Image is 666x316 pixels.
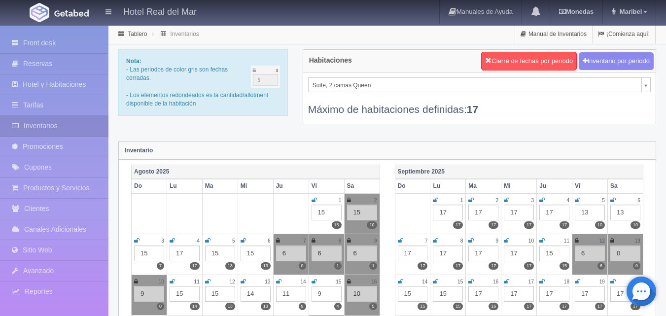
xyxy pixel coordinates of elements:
div: 15 [312,205,342,220]
small: 2 [374,198,377,203]
div: 17 [504,205,534,220]
small: 4 [197,238,200,244]
div: 15 [134,246,164,261]
small: 19 [599,279,605,284]
th: Sa [344,179,380,193]
th: Ma [466,179,501,193]
small: 6 [637,198,640,203]
div: 6 [347,246,377,261]
label: 1 [369,262,377,270]
small: 15 [457,279,463,284]
div: 15 [347,205,377,220]
th: Do [395,179,430,193]
div: 17 [170,246,200,261]
div: 15 [205,286,235,302]
div: 17 [468,246,498,261]
small: 17 [528,279,534,284]
label: 17 [524,303,534,310]
div: 17 [433,246,463,261]
label: 17 [453,221,463,229]
label: 17 [453,262,463,270]
a: Manual de Inventarios [515,25,592,44]
img: Getabed [30,3,49,22]
small: 11 [194,279,200,284]
label: 17 [560,221,569,229]
label: 0 [157,303,164,310]
div: 17 [468,286,498,302]
div: 17 [610,286,640,302]
th: Lu [430,179,466,193]
small: 12 [599,238,605,244]
span: Suite, 2 camas Queen [313,78,637,93]
div: 17 [575,286,605,302]
img: Getabed [54,9,89,17]
div: 15 [170,286,200,302]
label: 1 [334,262,342,270]
th: Vi [309,179,344,193]
label: 16 [489,303,498,310]
label: 6 [597,262,605,270]
img: cutoff.png [251,66,280,88]
div: 0 [610,246,640,261]
th: Mi [238,179,273,193]
small: 2 [496,198,499,203]
label: 17 [489,221,498,229]
label: 13 [261,262,271,270]
small: 1 [339,198,342,203]
div: 6 [575,246,605,261]
label: 15 [418,303,427,310]
label: 0 [633,262,640,270]
th: Septiembre 2025 [395,165,643,179]
div: 13 [610,205,640,220]
div: 15 [433,286,463,302]
div: 17 [398,246,428,261]
label: 13 [261,303,271,310]
th: Agosto 2025 [132,165,380,179]
h4: Hotel Real del Mar [123,5,197,17]
button: Inventario por periodo [579,52,654,70]
div: 17 [539,205,569,220]
div: 6 [276,246,306,261]
small: 3 [531,198,534,203]
label: 17 [489,262,498,270]
div: 13 [575,205,605,220]
a: Inventarios [170,31,199,37]
small: 1 [460,198,463,203]
label: 17 [418,262,427,270]
label: 10 [631,221,640,229]
small: 18 [564,279,569,284]
b: Monedas [559,8,594,15]
label: 15 [332,221,342,229]
div: 9 [312,286,342,302]
span: Maribel [617,8,642,15]
div: 17 [468,205,498,220]
label: 13 [225,262,235,270]
div: 17 [539,286,569,302]
small: 16 [371,279,377,284]
small: 13 [635,238,640,244]
small: 5 [232,238,235,244]
a: Tablero [128,31,147,37]
div: - Las periodos de color gris son fechas cerradas. - Los elementos redondeados es la cantidad/allo... [118,49,288,116]
a: Suite, 2 camas Queen [308,77,651,92]
div: 17 [504,286,534,302]
label: 10 [367,221,377,229]
small: 15 [336,279,341,284]
label: 17 [595,303,605,310]
label: 7 [157,262,164,270]
label: 17 [631,303,640,310]
small: 3 [161,238,164,244]
label: 15 [560,262,569,270]
label: 4 [334,303,342,310]
small: 10 [528,238,534,244]
div: 10 [347,286,377,302]
label: 13 [225,303,235,310]
h4: Habitaciones [309,57,352,64]
th: Sa [608,179,643,193]
div: 15 [205,246,235,261]
div: 17 [504,246,534,261]
th: Ju [273,179,309,193]
b: 17 [467,104,478,115]
label: 10 [595,221,605,229]
th: Ma [202,179,238,193]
